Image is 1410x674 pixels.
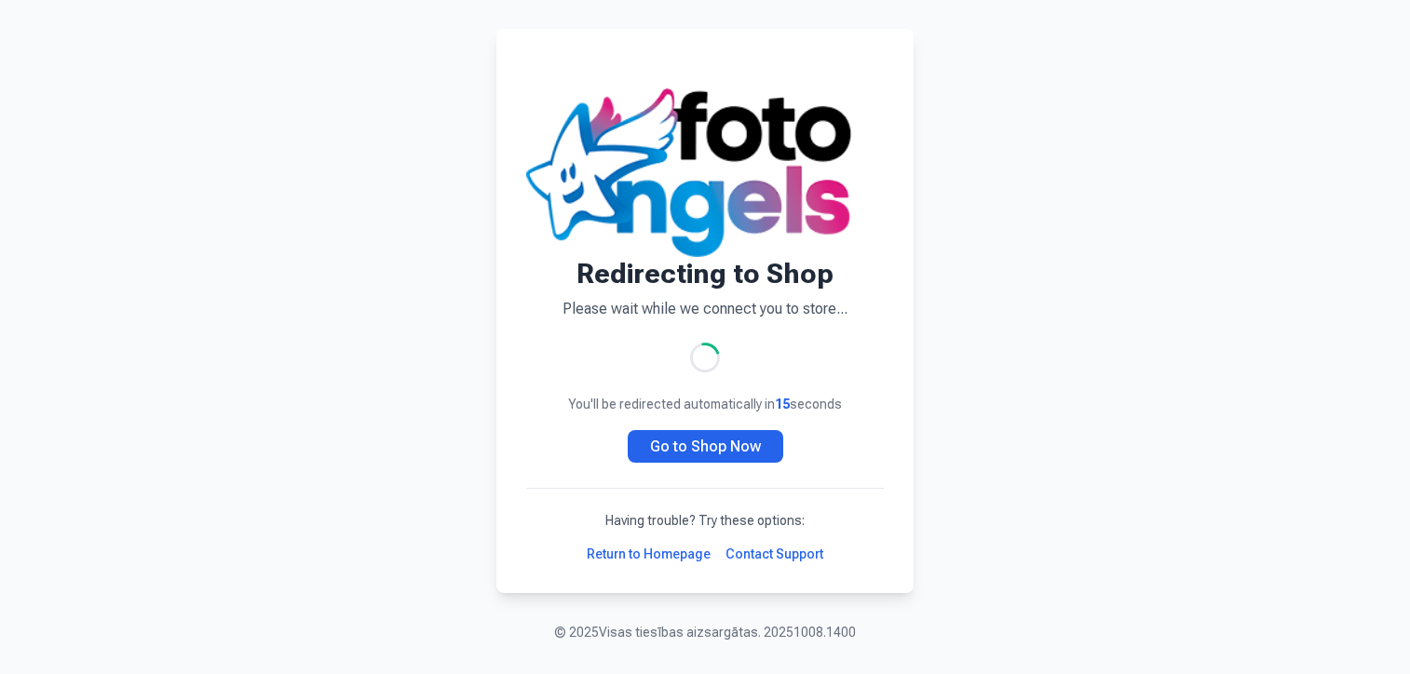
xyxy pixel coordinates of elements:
a: Go to Shop Now [628,430,783,463]
a: Return to Homepage [587,545,711,563]
p: Having trouble? Try these options: [526,511,884,530]
h1: Redirecting to Shop [526,257,884,290]
span: 15 [775,397,790,411]
p: You'll be redirected automatically in seconds [526,395,884,413]
a: Contact Support [725,545,823,563]
p: Please wait while we connect you to store... [526,298,884,320]
p: © 2025 Visas tiesības aizsargātas. 20251008.1400 [554,623,856,641]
